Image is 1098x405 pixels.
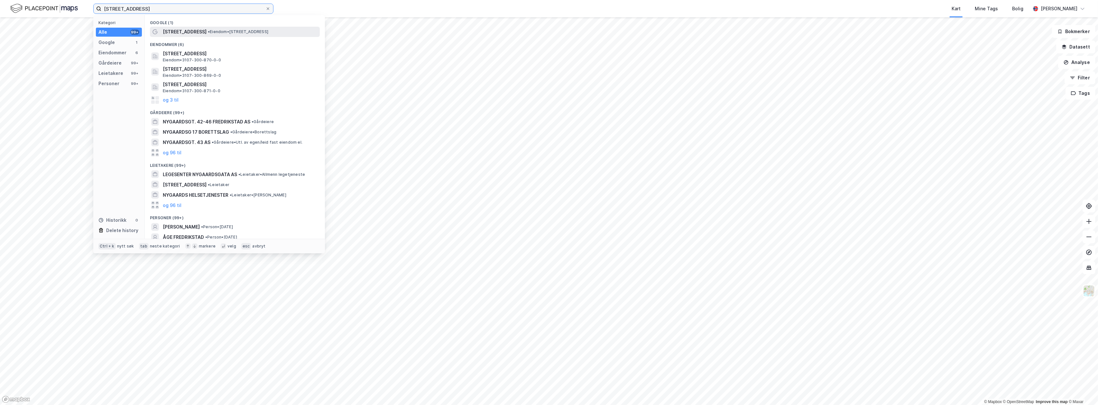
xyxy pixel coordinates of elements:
button: og 96 til [163,149,181,157]
a: Mapbox homepage [2,396,30,403]
span: NYGAARDSG 17 BORETTSLAG [163,128,229,136]
div: Eiendommer [98,49,126,57]
div: markere [199,244,216,249]
div: Leietakere [98,69,123,77]
div: Gårdeiere (99+) [145,105,325,117]
div: neste kategori [150,244,180,249]
div: Historikk [98,216,126,224]
button: Bokmerker [1052,25,1095,38]
div: tab [139,243,149,249]
div: Alle [98,28,107,36]
img: logo.f888ab2527a4732fd821a326f86c7f29.svg [10,3,78,14]
div: Google [98,39,115,46]
span: [STREET_ADDRESS] [163,65,317,73]
div: 99+ [130,60,139,66]
span: Gårdeiere • Borettslag [230,130,276,135]
div: Kategori [98,20,142,25]
a: Mapbox [984,400,1002,404]
span: • [230,130,232,134]
span: NYGAARDSGT. 43 AS [163,139,210,146]
button: Analyse [1058,56,1095,69]
span: Leietaker • Allmenn legetjeneste [238,172,305,177]
div: 99+ [130,30,139,35]
button: og 3 til [163,96,179,104]
div: Leietakere (99+) [145,158,325,169]
span: NYGAARDS HELSETJENESTER [163,191,228,199]
div: velg [227,244,236,249]
span: Person • [DATE] [201,224,233,230]
span: Leietaker • [PERSON_NAME] [230,193,286,198]
span: Eiendom • 3107-300-871-0-0 [163,88,220,94]
span: Gårdeiere • Utl. av egen/leid fast eiendom el. [212,140,302,145]
div: Google (1) [145,15,325,27]
div: Eiendommer (6) [145,37,325,49]
span: Eiendom • [STREET_ADDRESS] [208,29,268,34]
span: ÅGE FREDRIKSTAD [163,233,204,241]
div: 6 [134,50,139,55]
span: LEGESENTER NYGAARDSGATA AS [163,171,237,178]
span: • [205,235,207,239]
span: • [238,172,240,177]
div: 99+ [130,71,139,76]
span: • [230,193,232,197]
div: avbryt [252,244,265,249]
span: [STREET_ADDRESS] [163,181,207,189]
a: Improve this map [1036,400,1068,404]
div: 1 [134,40,139,45]
div: Personer (99+) [145,210,325,222]
span: Gårdeiere [252,119,274,124]
span: Eiendom • 3107-300-870-0-0 [163,58,221,63]
div: Personer [98,80,119,87]
iframe: Chat Widget [1066,374,1098,405]
img: Z [1083,285,1095,297]
span: Eiendom • 3107-300-869-0-0 [163,73,221,78]
button: og 96 til [163,201,181,209]
div: [PERSON_NAME] [1041,5,1077,13]
span: NYGAARDSGT. 42-46 FREDRIKSTAD AS [163,118,250,126]
span: Person • [DATE] [205,235,237,240]
span: • [212,140,214,145]
span: • [252,119,254,124]
span: • [201,224,203,229]
div: esc [241,243,251,249]
input: Søk på adresse, matrikkel, gårdeiere, leietakere eller personer [101,4,265,14]
div: Delete history [106,227,138,234]
button: Datasett [1056,40,1095,53]
span: [STREET_ADDRESS] [163,28,207,36]
span: • [208,182,210,187]
span: • [208,29,210,34]
div: Kart [952,5,961,13]
span: Leietaker [208,182,229,187]
div: Ctrl + k [98,243,116,249]
div: Kontrollprogram for chat [1066,374,1098,405]
div: Bolig [1012,5,1023,13]
div: 0 [134,218,139,223]
div: nytt søk [117,244,134,249]
span: [PERSON_NAME] [163,223,200,231]
span: [STREET_ADDRESS] [163,81,317,88]
span: [STREET_ADDRESS] [163,50,317,58]
div: Gårdeiere [98,59,122,67]
button: Tags [1066,87,1095,100]
div: 99+ [130,81,139,86]
div: Mine Tags [975,5,998,13]
button: Filter [1065,71,1095,84]
a: OpenStreetMap [1003,400,1034,404]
